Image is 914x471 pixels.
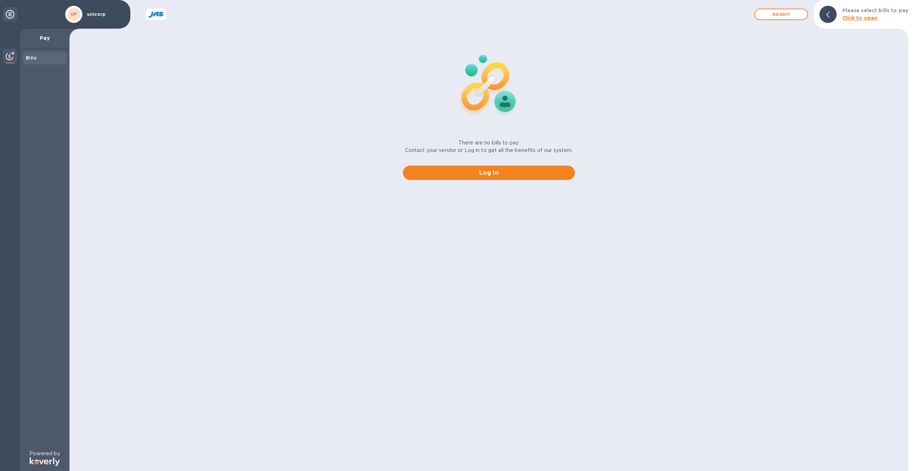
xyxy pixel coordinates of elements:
[761,10,802,19] span: Add bill
[842,8,908,13] b: Please select bills to pay
[754,9,808,20] button: Addbill
[30,457,60,466] img: Logo
[71,11,77,17] b: UP
[405,139,573,154] p: There are no bills to pay. Contact your vendor or Log in to get all the benefits of our system.
[409,168,569,177] span: Log in
[87,12,123,17] p: unicorp
[26,55,37,61] b: Bills
[842,15,878,21] b: Click to open
[29,450,60,457] p: Powered by
[403,166,575,180] button: Log in
[26,34,64,42] p: Pay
